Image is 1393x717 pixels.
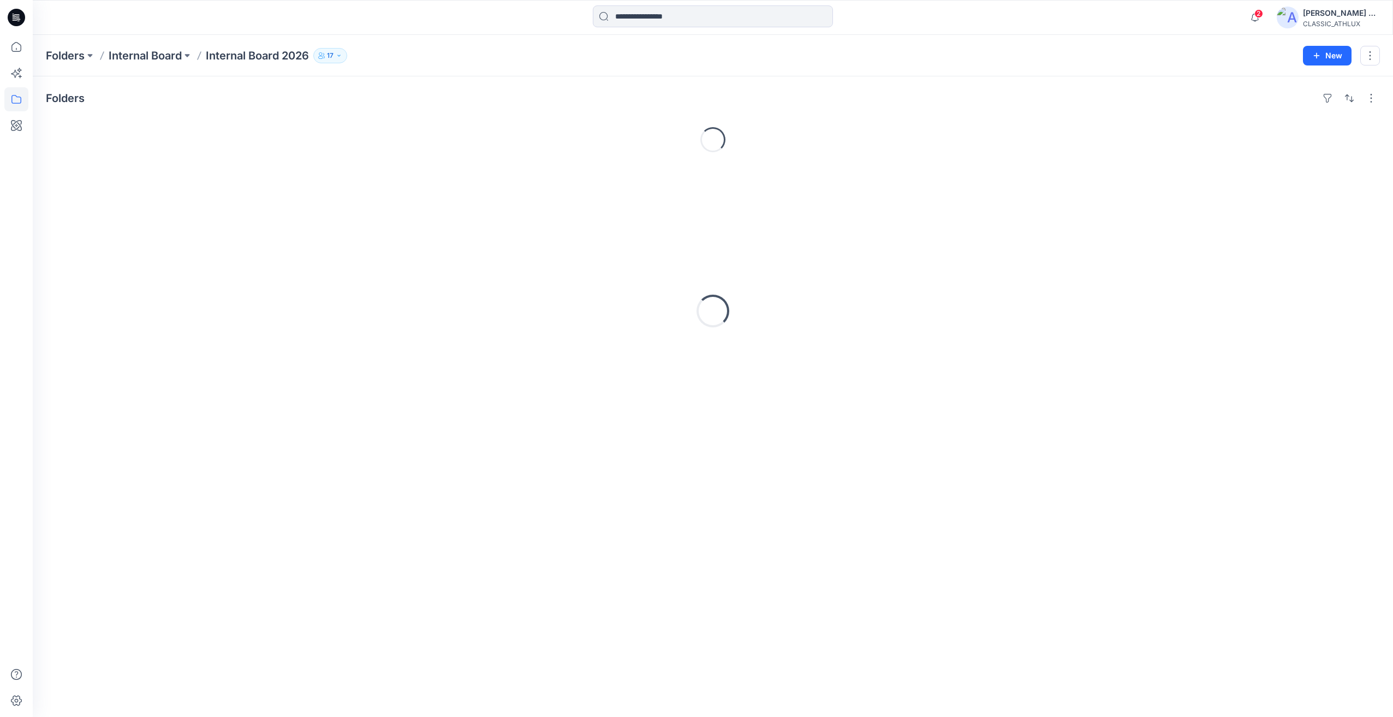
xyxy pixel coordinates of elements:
a: Folders [46,48,85,63]
button: New [1303,46,1352,65]
img: avatar [1277,7,1299,28]
div: CLASSIC_ATHLUX [1303,20,1379,28]
div: [PERSON_NAME] Cfai [1303,7,1379,20]
p: 17 [327,50,334,62]
span: 2 [1254,9,1263,18]
p: Internal Board 2026 [206,48,309,63]
a: Internal Board [109,48,182,63]
h4: Folders [46,92,85,105]
button: 17 [313,48,347,63]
